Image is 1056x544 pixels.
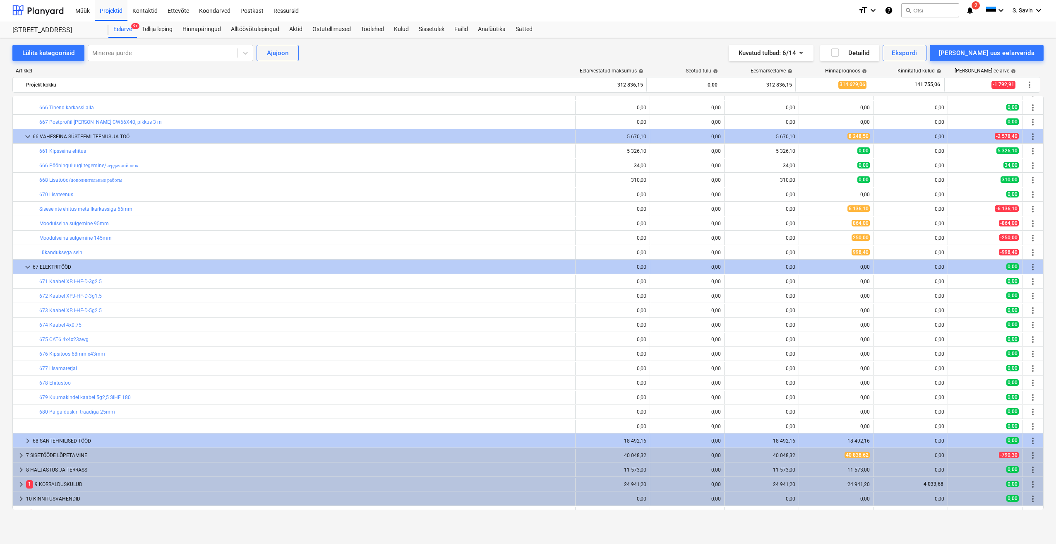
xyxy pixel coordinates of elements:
[857,162,870,168] span: 0,00
[39,250,82,255] a: Lükanduksega sein
[838,81,866,89] span: 314 629,06
[728,177,795,183] div: 310,00
[1028,392,1038,402] span: Rohkem tegevusi
[1006,394,1019,400] span: 0,00
[802,322,870,328] div: 0,00
[579,409,646,415] div: 0,00
[999,234,1019,241] span: -250,00
[39,380,71,386] a: 678 Ehitustöö
[39,395,131,400] a: 679 Kuumakindel kaabel 5g2,5 SIHF 180
[1028,436,1038,446] span: Rohkem tegevusi
[1006,263,1019,270] span: 0,00
[898,68,941,74] div: Kinnitatud kulud
[284,21,307,38] a: Aktid
[1009,69,1016,74] span: help
[1028,291,1038,301] span: Rohkem tegevusi
[1001,176,1019,183] span: 310,00
[729,45,814,61] button: Kuvatud tulbad:6/14
[728,467,795,473] div: 11 573,00
[728,250,795,255] div: 0,00
[23,132,33,142] span: keyboard_arrow_down
[939,48,1034,58] div: [PERSON_NAME] uus eelarverida
[885,5,893,15] i: Abikeskus
[868,5,878,15] i: keyboard_arrow_down
[39,192,73,197] a: 670 Lisateenus
[39,177,122,183] a: 668 Lisatööd/дополнительные работы
[579,264,646,270] div: 0,00
[802,467,870,473] div: 11 573,00
[178,21,226,38] div: Hinnapäringud
[653,206,721,212] div: 0,00
[725,78,792,91] div: 312 836,15
[12,68,573,74] div: Artikkel
[877,177,944,183] div: 0,00
[579,481,646,487] div: 24 941,20
[356,21,389,38] div: Töölehed
[511,21,538,38] a: Sätted
[728,148,795,154] div: 5 326,10
[26,78,569,91] div: Projekt kokku
[579,192,646,197] div: 0,00
[802,409,870,415] div: 0,00
[914,81,941,88] span: 141 755,06
[728,293,795,299] div: 0,00
[653,279,721,284] div: 0,00
[39,148,86,154] a: 661 Kipsseina ehitus
[728,351,795,357] div: 0,00
[728,192,795,197] div: 0,00
[877,366,944,371] div: 0,00
[389,21,414,38] div: Kulud
[728,438,795,444] div: 18 492,16
[1028,378,1038,388] span: Rohkem tegevusi
[877,119,944,125] div: 0,00
[26,463,572,477] div: 8 HALJASTUS JA TERRASS
[728,337,795,342] div: 0,00
[579,395,646,400] div: 0,00
[1006,292,1019,299] span: 0,00
[579,467,646,473] div: 11 573,00
[877,308,944,313] div: 0,00
[739,48,804,58] div: Kuvatud tulbad : 6/14
[1028,479,1038,489] span: Rohkem tegevusi
[802,395,870,400] div: 0,00
[847,133,870,140] span: 8 248,50
[1003,162,1019,168] span: 34,00
[728,206,795,212] div: 0,00
[1028,335,1038,344] span: Rohkem tegevusi
[1028,233,1038,243] span: Rohkem tegevusi
[905,7,912,14] span: search
[857,176,870,183] span: 0,00
[852,234,870,241] span: 250,00
[877,438,944,444] div: 0,00
[650,78,718,91] div: 0,00
[414,21,449,38] a: Sissetulek
[877,148,944,154] div: 0,00
[1028,132,1038,142] span: Rohkem tegevusi
[579,134,646,140] div: 5 670,10
[1028,450,1038,460] span: Rohkem tegevusi
[580,68,643,74] div: Eelarvestatud maksumus
[653,481,721,487] div: 0,00
[802,337,870,342] div: 0,00
[728,366,795,371] div: 0,00
[930,45,1044,61] button: [PERSON_NAME] uus eelarverida
[1025,80,1034,90] span: Rohkem tegevusi
[108,21,137,38] a: Eelarve9+
[653,119,721,125] div: 0,00
[39,308,102,313] a: 673 Kaabel XPJ-HF-D-5g2.5
[39,119,162,125] a: 667 Postprofiil [PERSON_NAME] CW66X40, pikkus 3 m
[1028,248,1038,258] span: Rohkem tegevusi
[825,68,867,74] div: Hinnaprognoos
[1006,118,1019,125] span: 0,00
[877,395,944,400] div: 0,00
[1028,277,1038,286] span: Rohkem tegevusi
[579,293,646,299] div: 0,00
[877,192,944,197] div: 0,00
[728,395,795,400] div: 0,00
[1028,175,1038,185] span: Rohkem tegevusi
[802,351,870,357] div: 0,00
[1028,204,1038,214] span: Rohkem tegevusi
[1028,190,1038,200] span: Rohkem tegevusi
[579,221,646,226] div: 0,00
